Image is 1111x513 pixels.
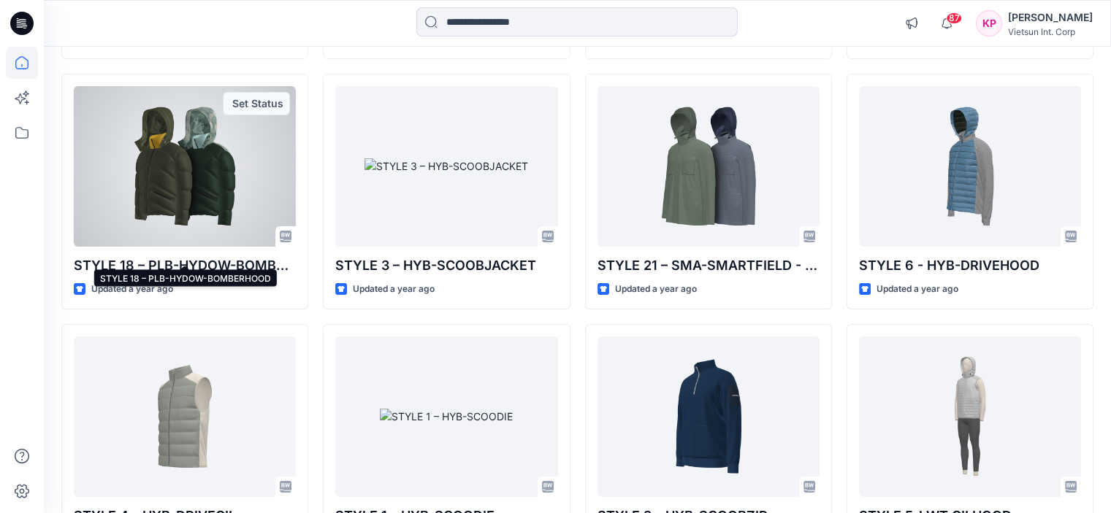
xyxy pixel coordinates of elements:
p: Updated a year ago [91,282,173,297]
a: STYLE 4 – HYB-DRIVEGIL [74,336,296,497]
p: STYLE 18 – PLB-HYDOW-BOMBERHOOD [74,255,296,276]
div: Vietsun Int. Corp [1008,26,1093,37]
p: STYLE 6 - HYB-DRIVEHOOD [859,255,1081,276]
span: 87 [946,12,962,24]
a: STYLE 1 – HYB-SCOODIE [335,336,557,497]
div: KP [976,10,1002,36]
div: [PERSON_NAME] [1008,9,1093,26]
a: STYLE 6 - HYB-DRIVEHOOD [859,86,1081,247]
p: STYLE 3 – HYB-SCOOBJACKET [335,255,557,276]
p: Updated a year ago [353,282,435,297]
p: Updated a year ago [615,282,697,297]
a: STYLE 5-LWT GILHOOD [859,336,1081,497]
p: Updated a year ago [877,282,958,297]
a: STYLE 2 – HYB-SCOOBZIP [598,336,820,497]
a: STYLE 21 – SMA-SMARTFIELD - 3IN1 (GARMENT 1 = FIELDJACKET) [598,86,820,247]
p: STYLE 21 – SMA-SMARTFIELD - 3IN1 (GARMENT 1 = FIELDJACKET) [598,255,820,276]
a: STYLE 18 – PLB-HYDOW-BOMBERHOOD [74,86,296,247]
a: STYLE 3 – HYB-SCOOBJACKET [335,86,557,247]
